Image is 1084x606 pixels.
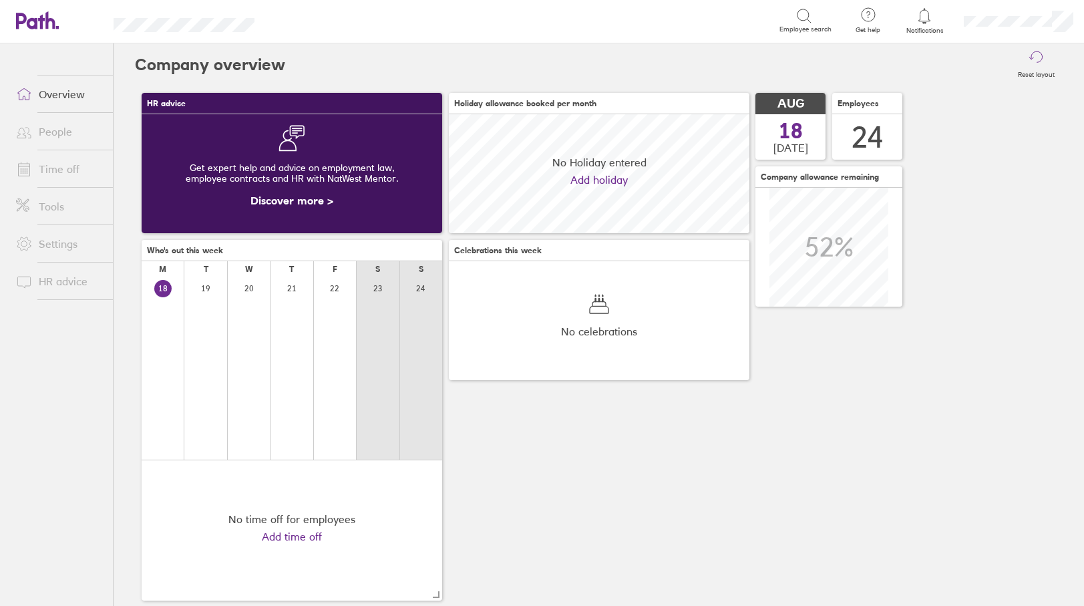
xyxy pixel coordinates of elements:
span: Notifications [903,27,946,35]
div: No time off for employees [228,513,355,525]
span: [DATE] [773,142,808,154]
button: Reset layout [1010,43,1063,86]
a: Time off [5,156,113,182]
a: Overview [5,81,113,108]
a: Add holiday [570,174,628,186]
span: No Holiday entered [552,156,647,168]
div: T [204,265,208,274]
span: Employees [838,99,879,108]
div: M [159,265,166,274]
a: Notifications [903,7,946,35]
a: Settings [5,231,113,257]
div: Search [291,14,325,26]
div: W [245,265,253,274]
label: Reset layout [1010,67,1063,79]
span: Get help [846,26,890,34]
span: 18 [779,120,803,142]
span: Employee search [779,25,832,33]
span: Who's out this week [147,246,223,255]
span: Company allowance remaining [761,172,879,182]
div: F [333,265,337,274]
a: Tools [5,193,113,220]
div: 24 [852,120,884,154]
div: Get expert help and advice on employment law, employee contracts and HR with NatWest Mentor. [152,152,431,194]
span: AUG [777,97,804,111]
a: Discover more > [250,194,333,207]
h2: Company overview [135,43,285,86]
a: Add time off [262,531,322,543]
div: S [419,265,423,274]
span: HR advice [147,99,186,108]
span: No celebrations [561,325,637,337]
div: T [289,265,294,274]
a: People [5,118,113,145]
span: Celebrations this week [454,246,542,255]
a: HR advice [5,268,113,295]
div: S [375,265,380,274]
span: Holiday allowance booked per month [454,99,596,108]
